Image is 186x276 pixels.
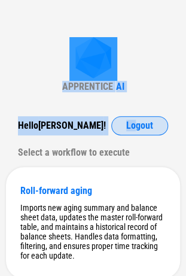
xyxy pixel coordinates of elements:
[111,116,168,135] button: Logout
[20,185,166,196] div: Roll-forward aging
[62,81,113,92] div: APPRENTICE
[18,116,106,135] div: Hello [PERSON_NAME] !
[69,37,117,81] img: Apprentice AI
[20,203,166,260] div: Imports new aging summary and balance sheet data, updates the master roll-forward table, and main...
[126,121,153,131] span: Logout
[116,81,124,92] div: AI
[18,143,168,162] div: Select a workflow to execute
